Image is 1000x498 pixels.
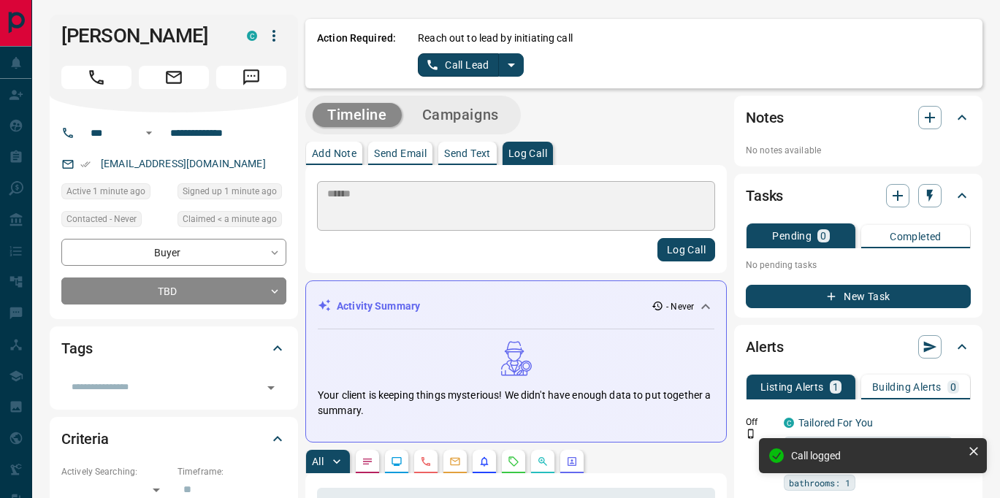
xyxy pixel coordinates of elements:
[798,417,873,429] a: Tailored For You
[418,53,499,77] button: Call Lead
[312,456,324,467] p: All
[760,382,824,392] p: Listing Alerts
[247,31,257,41] div: condos.ca
[746,100,971,135] div: Notes
[566,456,578,467] svg: Agent Actions
[478,456,490,467] svg: Listing Alerts
[61,421,286,456] div: Criteria
[746,415,775,429] p: Off
[820,231,826,241] p: 0
[61,427,109,451] h2: Criteria
[666,300,694,313] p: - Never
[418,53,524,77] div: split button
[61,277,286,304] div: TBD
[66,184,145,199] span: Active 1 minute ago
[746,254,971,276] p: No pending tasks
[318,388,714,418] p: Your client is keeping things mysterious! We didn't have enough data to put together a summary.
[317,31,396,77] p: Action Required:
[746,335,784,359] h2: Alerts
[420,456,432,467] svg: Calls
[216,66,286,89] span: Message
[508,456,519,467] svg: Requests
[408,103,514,127] button: Campaigns
[61,337,92,360] h2: Tags
[312,148,356,158] p: Add Note
[746,285,971,308] button: New Task
[183,212,277,226] span: Claimed < a minute ago
[261,378,281,398] button: Open
[313,103,402,127] button: Timeline
[772,231,812,241] p: Pending
[61,465,170,478] p: Actively Searching:
[61,24,225,47] h1: [PERSON_NAME]
[337,299,420,314] p: Activity Summary
[746,429,756,439] svg: Push Notification Only
[178,465,286,478] p: Timeframe:
[418,31,573,46] p: Reach out to lead by initiating call
[537,456,549,467] svg: Opportunities
[657,238,715,261] button: Log Call
[101,158,266,169] a: [EMAIL_ADDRESS][DOMAIN_NAME]
[444,148,491,158] p: Send Text
[140,124,158,142] button: Open
[183,184,277,199] span: Signed up 1 minute ago
[890,231,942,242] p: Completed
[746,178,971,213] div: Tasks
[139,66,209,89] span: Email
[950,382,956,392] p: 0
[746,144,971,157] p: No notes available
[833,382,839,392] p: 1
[746,329,971,364] div: Alerts
[80,159,91,169] svg: Email Verified
[784,418,794,428] div: condos.ca
[362,456,373,467] svg: Notes
[61,239,286,266] div: Buyer
[178,211,286,231] div: Sat Aug 16 2025
[178,183,286,204] div: Sat Aug 16 2025
[66,212,137,226] span: Contacted - Never
[508,148,547,158] p: Log Call
[746,184,783,207] h2: Tasks
[449,456,461,467] svg: Emails
[391,456,402,467] svg: Lead Browsing Activity
[61,331,286,366] div: Tags
[61,183,170,204] div: Sat Aug 16 2025
[791,450,962,461] div: Call logged
[872,382,942,392] p: Building Alerts
[746,106,784,129] h2: Notes
[61,66,131,89] span: Call
[374,148,427,158] p: Send Email
[318,293,714,320] div: Activity Summary- Never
